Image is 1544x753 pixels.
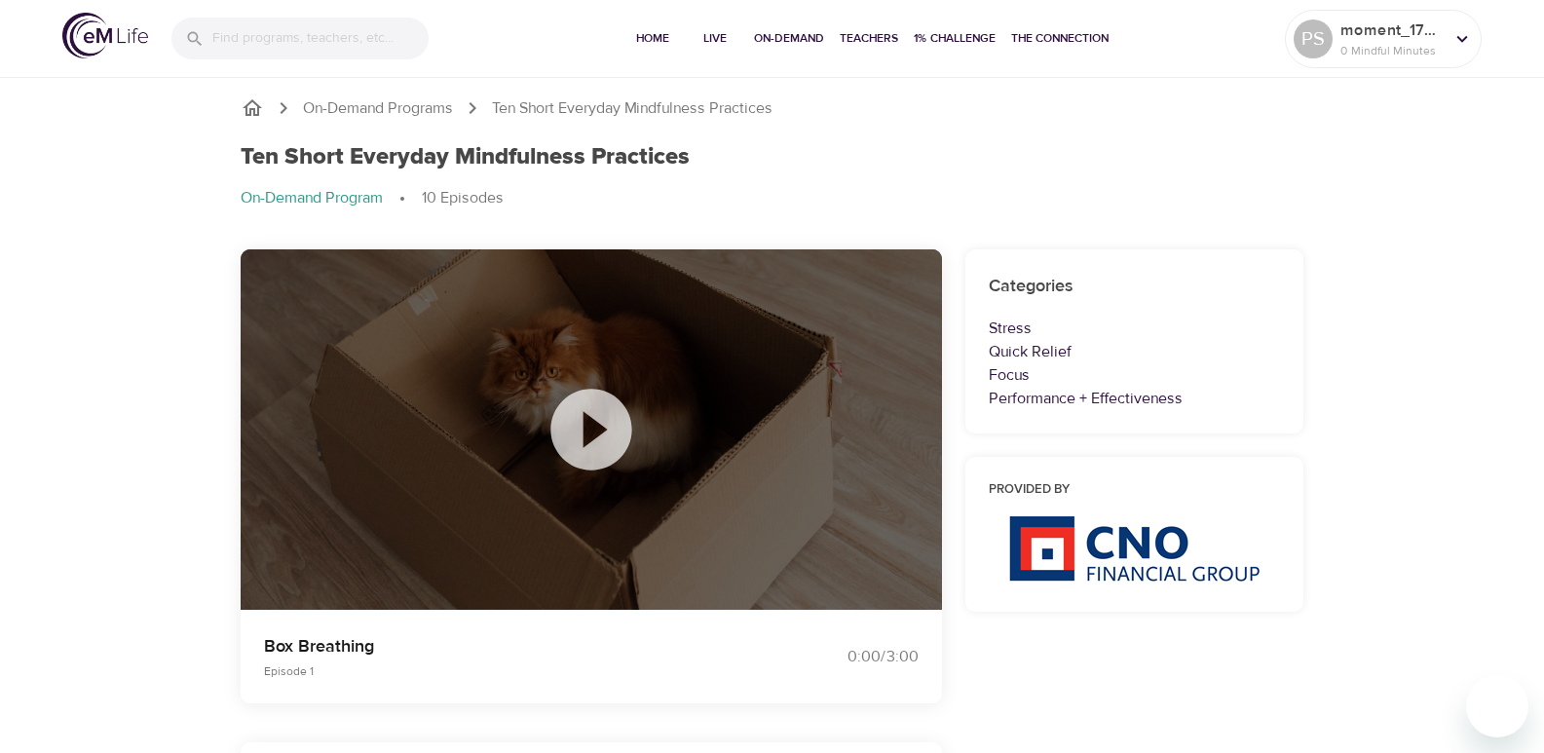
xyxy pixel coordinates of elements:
[989,317,1281,340] p: Stress
[692,28,738,49] span: Live
[754,28,824,49] span: On-Demand
[1340,19,1444,42] p: moment_1757429864
[241,96,1304,120] nav: breadcrumb
[989,480,1281,501] h6: Provided by
[241,187,383,209] p: On-Demand Program
[1011,28,1109,49] span: The Connection
[264,633,749,659] p: Box Breathing
[264,662,749,680] p: Episode 1
[1008,515,1260,582] img: CNO%20logo.png
[1294,19,1333,58] div: PS
[492,97,772,120] p: Ten Short Everyday Mindfulness Practices
[989,387,1281,410] p: Performance + Effectiveness
[1466,675,1528,737] iframe: Button to launch messaging window
[212,18,429,59] input: Find programs, teachers, etc...
[422,187,504,209] p: 10 Episodes
[914,28,996,49] span: 1% Challenge
[303,97,453,120] a: On-Demand Programs
[241,143,690,171] h1: Ten Short Everyday Mindfulness Practices
[772,646,919,668] div: 0:00 / 3:00
[989,273,1281,301] h6: Categories
[629,28,676,49] span: Home
[62,13,148,58] img: logo
[1340,42,1444,59] p: 0 Mindful Minutes
[241,187,1304,210] nav: breadcrumb
[989,340,1281,363] p: Quick Relief
[989,363,1281,387] p: Focus
[840,28,898,49] span: Teachers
